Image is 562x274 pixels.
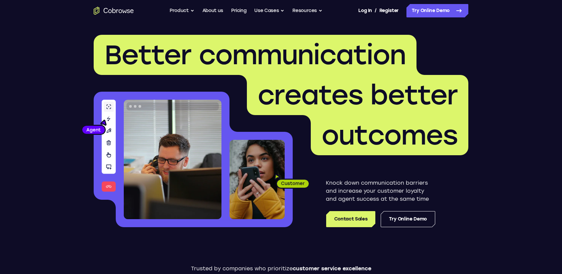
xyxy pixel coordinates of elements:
[375,7,377,15] span: /
[104,39,406,71] span: Better communication
[379,4,399,17] a: Register
[258,79,458,111] span: creates better
[326,211,375,227] a: Contact Sales
[94,7,134,15] a: Go to the home page
[293,265,371,272] span: customer service excellence
[321,119,458,151] span: outcomes
[381,211,435,227] a: Try Online Demo
[358,4,372,17] a: Log In
[292,4,322,17] button: Resources
[124,100,221,219] img: A customer support agent talking on the phone
[231,4,247,17] a: Pricing
[326,179,435,203] p: Knock down communication barriers and increase your customer loyalty and agent success at the sam...
[170,4,194,17] button: Product
[229,140,285,219] img: A customer holding their phone
[202,4,223,17] a: About us
[254,4,284,17] button: Use Cases
[406,4,468,17] a: Try Online Demo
